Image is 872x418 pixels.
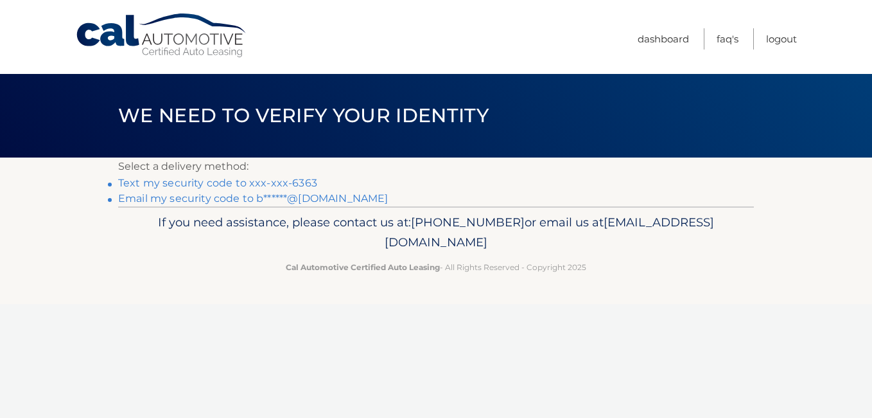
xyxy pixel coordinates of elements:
p: Select a delivery method: [118,158,754,176]
a: Logout [766,28,797,50]
a: Text my security code to xxx-xxx-6363 [118,177,317,189]
p: - All Rights Reserved - Copyright 2025 [126,260,746,274]
span: We need to verify your identity [118,104,489,127]
a: FAQ's [717,28,738,50]
span: [PHONE_NUMBER] [411,215,525,230]
a: Email my security code to b******@[DOMAIN_NAME] [118,192,388,204]
strong: Cal Automotive Certified Auto Leasing [286,262,440,272]
a: Dashboard [638,28,689,50]
a: Cal Automotive [75,13,249,59]
p: If you need assistance, please contact us at: or email us at [126,212,746,253]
